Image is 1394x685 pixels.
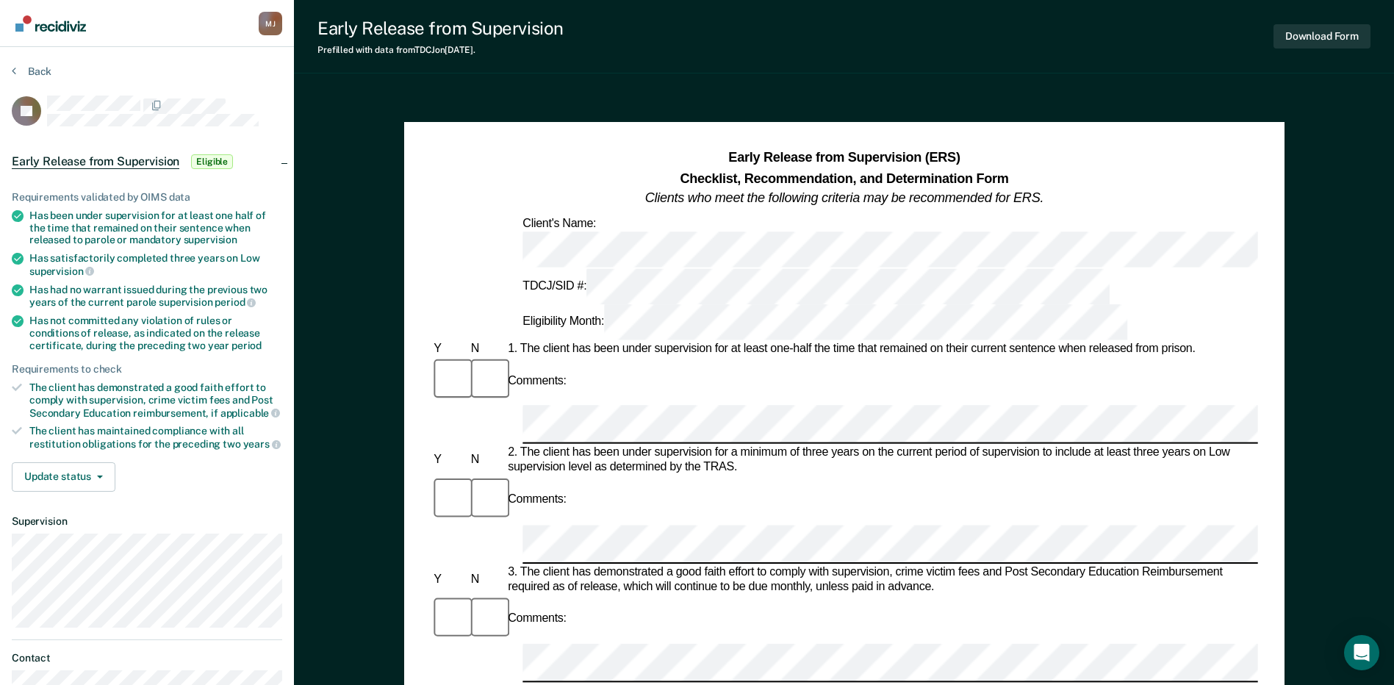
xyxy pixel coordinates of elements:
[29,209,282,246] div: Has been under supervision for at least one half of the time that remained on their sentence when...
[243,438,281,450] span: years
[12,154,179,169] span: Early Release from Supervision
[520,268,1113,304] div: TDCJ/SID #:
[184,234,237,245] span: supervision
[29,284,282,309] div: Has had no warrant issued during the previous two years of the current parole supervision
[1273,24,1370,49] button: Download Form
[259,12,282,35] button: Profile dropdown button
[220,407,280,419] span: applicable
[12,363,282,376] div: Requirements to check
[259,12,282,35] div: M J
[317,18,564,39] div: Early Release from Supervision
[467,453,504,468] div: N
[505,492,570,507] div: Comments:
[520,304,1130,340] div: Eligibility Month:
[431,342,467,356] div: Y
[12,515,282,528] dt: Supervision
[12,191,282,204] div: Requirements validated by OIMS data
[505,373,570,388] div: Comments:
[15,15,86,32] img: Recidiviz
[29,315,282,351] div: Has not committed any violation of rules or conditions of release, as indicated on the release ce...
[505,342,1258,356] div: 1. The client has been under supervision for at least one-half the time that remained on their cu...
[29,265,94,277] span: supervision
[680,171,1008,185] strong: Checklist, Recommendation, and Determination Form
[431,453,467,468] div: Y
[645,190,1043,205] em: Clients who meet the following criteria may be recommended for ERS.
[29,252,282,277] div: Has satisfactorily completed three years on Low
[12,462,115,492] button: Update status
[191,154,233,169] span: Eligible
[29,425,282,450] div: The client has maintained compliance with all restitution obligations for the preceding two
[728,151,960,165] strong: Early Release from Supervision (ERS)
[1344,635,1379,670] div: Open Intercom Messenger
[467,342,504,356] div: N
[12,65,51,78] button: Back
[505,446,1258,476] div: 2. The client has been under supervision for a minimum of three years on the current period of su...
[12,652,282,664] dt: Contact
[505,612,570,627] div: Comments:
[231,340,262,351] span: period
[215,296,256,308] span: period
[431,573,467,587] div: Y
[505,565,1258,595] div: 3. The client has demonstrated a good faith effort to comply with supervision, crime victim fees ...
[317,45,564,55] div: Prefilled with data from TDCJ on [DATE] .
[29,381,282,419] div: The client has demonstrated a good faith effort to comply with supervision, crime victim fees and...
[467,573,504,587] div: N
